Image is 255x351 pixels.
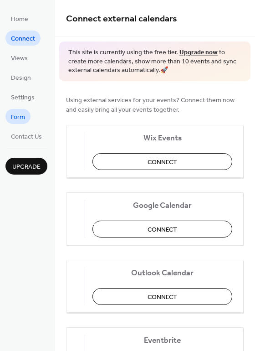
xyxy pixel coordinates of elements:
span: Form [11,113,25,122]
a: Upgrade now [179,46,218,59]
span: Connect [11,34,35,44]
button: Connect [92,288,232,305]
span: Wix Events [92,133,232,143]
a: Home [5,11,34,26]
span: Settings [11,93,35,103]
span: This site is currently using the free tier. to create more calendars, show more than 10 events an... [68,48,241,75]
a: Design [5,70,36,85]
button: Connect [92,153,232,170]
a: Settings [5,89,40,104]
span: Upgrade [12,162,41,172]
span: Connect [148,225,177,234]
span: Eventbrite [92,336,232,345]
span: Contact Us [11,132,42,142]
button: Connect [92,221,232,237]
span: Views [11,54,28,63]
button: Upgrade [5,158,47,175]
span: Connect [148,292,177,302]
a: Contact Us [5,129,47,144]
span: Connect external calendars [66,10,177,28]
span: Outlook Calendar [92,268,232,278]
a: Form [5,109,31,124]
a: Connect [5,31,41,46]
span: Google Calendar [92,201,232,210]
span: Connect [148,157,177,167]
span: Design [11,73,31,83]
span: Home [11,15,28,24]
a: Views [5,50,33,65]
span: Using external services for your events? Connect them now and easily bring all your events together. [66,95,244,114]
